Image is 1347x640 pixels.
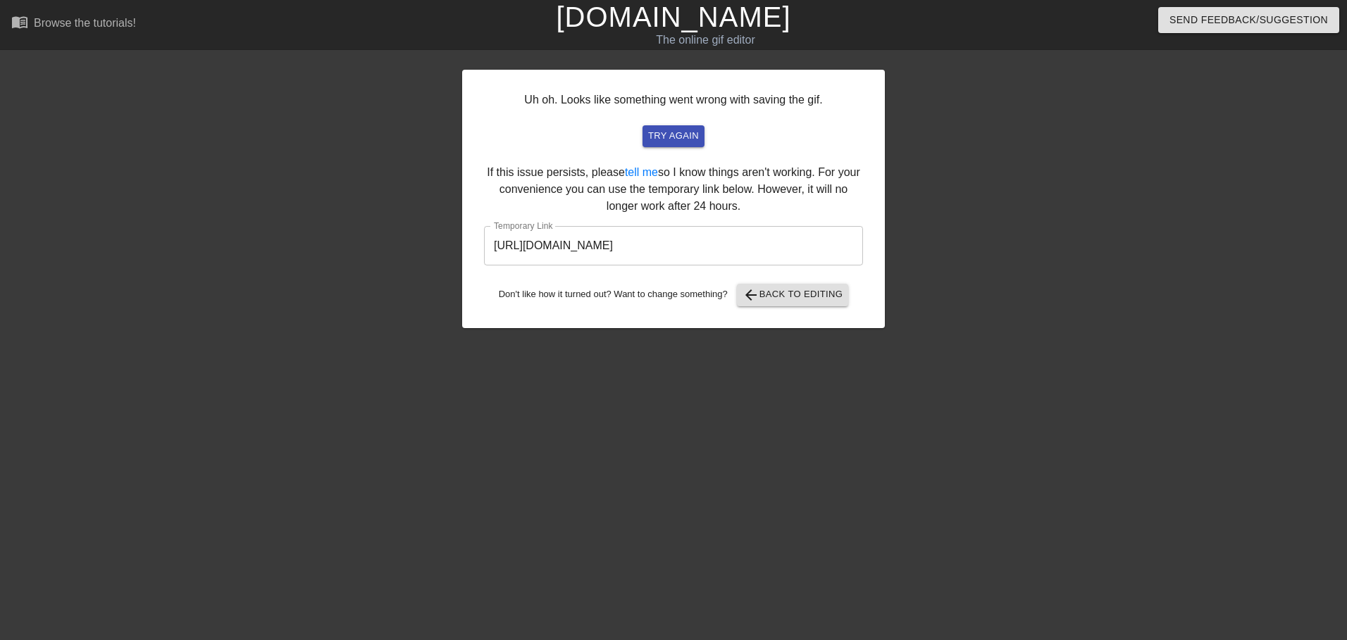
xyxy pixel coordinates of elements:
[11,13,136,35] a: Browse the tutorials!
[743,287,759,303] span: arrow_back
[743,287,843,303] span: Back to Editing
[456,32,955,49] div: The online gif editor
[625,166,658,178] a: tell me
[643,125,704,147] button: try again
[1158,7,1339,33] button: Send Feedback/Suggestion
[462,70,885,328] div: Uh oh. Looks like something went wrong with saving the gif. If this issue persists, please so I k...
[648,128,699,144] span: try again
[737,284,849,306] button: Back to Editing
[11,13,28,30] span: menu_book
[1169,11,1328,29] span: Send Feedback/Suggestion
[484,284,863,306] div: Don't like how it turned out? Want to change something?
[484,226,863,265] input: bare
[34,17,136,29] div: Browse the tutorials!
[556,1,790,32] a: [DOMAIN_NAME]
